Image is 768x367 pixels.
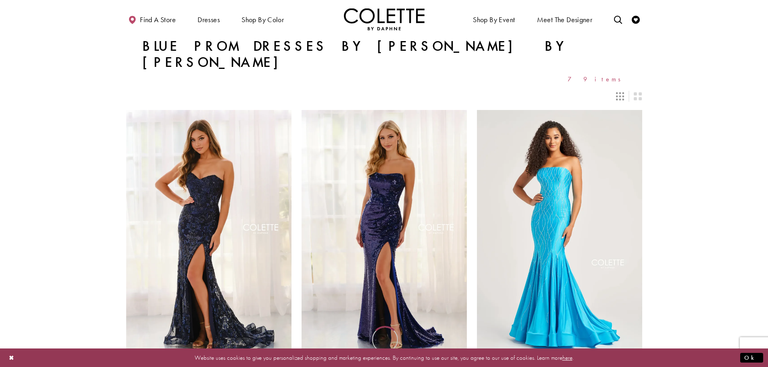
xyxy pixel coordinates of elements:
[241,16,284,24] span: Shop by color
[140,16,176,24] span: Find a store
[477,110,642,350] a: Visit Colette by Daphne Style No. CL5106 Page
[126,110,291,350] a: Visit Colette by Daphne Style No. CL8440 Page
[196,8,222,30] span: Dresses
[740,352,763,363] button: Submit Dialog
[239,8,286,30] span: Shop by color
[473,16,515,24] span: Shop By Event
[562,353,572,361] a: here
[198,16,220,24] span: Dresses
[5,350,19,365] button: Close Dialog
[302,110,467,350] a: Visit Colette by Daphne Style No. CL8300 Page
[612,8,624,30] a: Toggle search
[634,92,642,100] span: Switch layout to 2 columns
[344,8,425,30] a: Visit Home Page
[121,87,647,105] div: Layout Controls
[535,8,595,30] a: Meet the designer
[58,352,710,363] p: Website uses cookies to give you personalized shopping and marketing experiences. By continuing t...
[616,92,624,100] span: Switch layout to 3 columns
[142,38,626,70] h1: Blue Prom Dresses by [PERSON_NAME] by [PERSON_NAME]
[344,8,425,30] img: Colette by Daphne
[126,8,178,30] a: Find a store
[568,76,626,83] span: 79 items
[471,8,517,30] span: Shop By Event
[537,16,593,24] span: Meet the designer
[630,8,642,30] a: Check Wishlist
